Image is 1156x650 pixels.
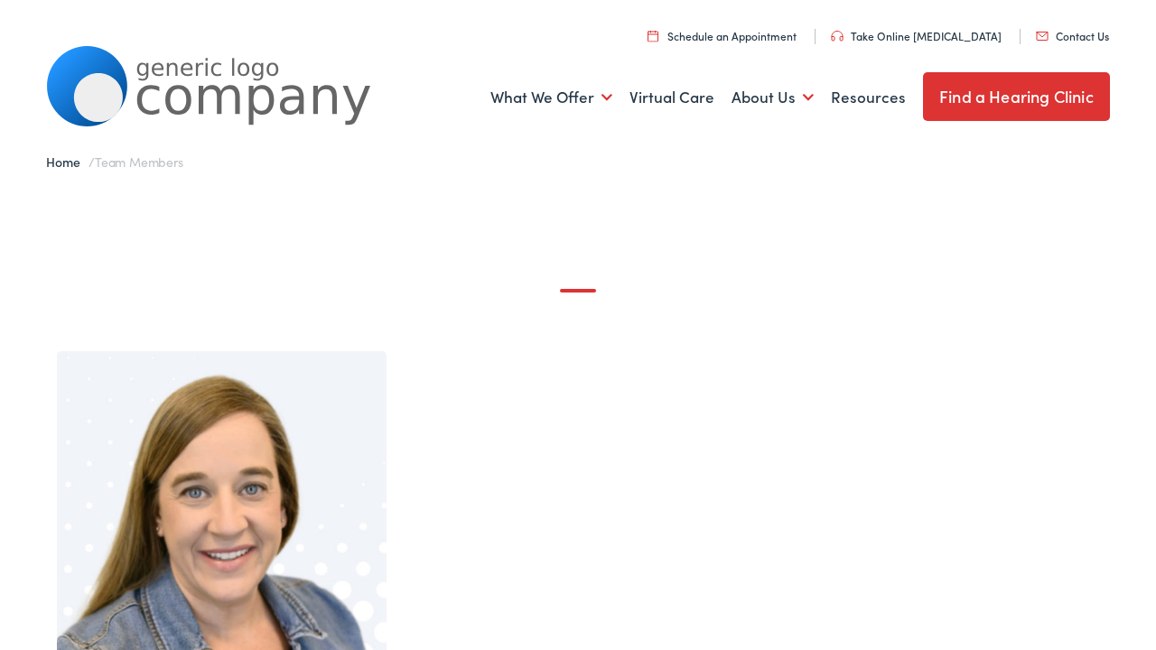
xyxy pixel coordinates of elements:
[46,153,89,171] a: Home
[1036,28,1109,43] a: Contact Us
[46,153,182,171] span: /
[732,64,814,131] a: About Us
[648,30,658,42] img: utility icon
[490,64,612,131] a: What We Offer
[629,64,714,131] a: Virtual Care
[648,28,797,43] a: Schedule an Appointment
[95,153,182,171] span: Team Members
[831,31,844,42] img: utility icon
[1036,32,1049,41] img: utility icon
[831,28,1002,43] a: Take Online [MEDICAL_DATA]
[923,72,1110,121] a: Find a Hearing Clinic
[831,64,906,131] a: Resources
